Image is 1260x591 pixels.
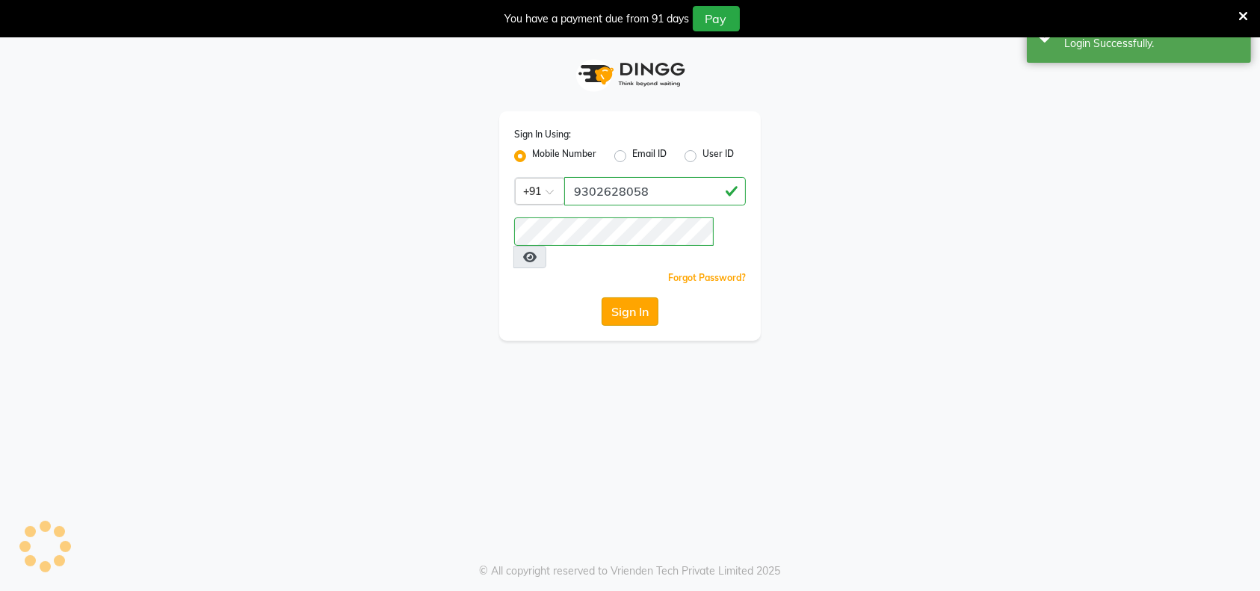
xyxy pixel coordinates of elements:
[602,297,658,326] button: Sign In
[702,147,734,165] label: User ID
[564,177,746,205] input: Username
[632,147,667,165] label: Email ID
[532,147,596,165] label: Mobile Number
[570,52,690,96] img: logo1.svg
[505,11,690,27] div: You have a payment due from 91 days
[668,272,746,283] a: Forgot Password?
[514,217,714,246] input: Username
[693,6,740,31] button: Pay
[1064,36,1240,52] div: Login Successfully.
[514,128,571,141] label: Sign In Using:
